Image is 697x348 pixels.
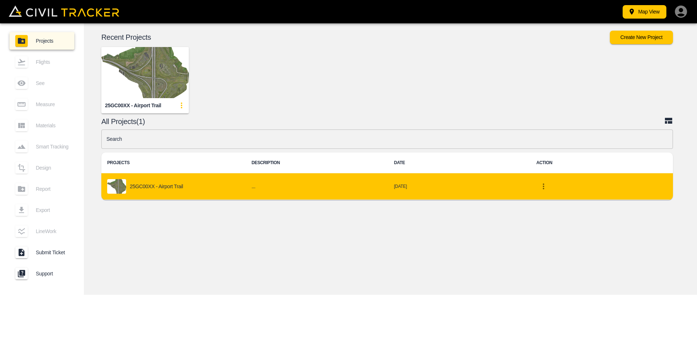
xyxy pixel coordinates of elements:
[246,152,388,173] th: DESCRIPTION
[388,152,531,173] th: DATE
[105,102,161,109] div: 25GC00XX - Airport Trail
[9,32,74,50] a: Projects
[107,179,126,194] img: project-image
[9,244,74,261] a: Submit Ticket
[101,34,610,40] p: Recent Projects
[36,271,69,277] span: Support
[252,182,382,191] h6: ...
[130,183,183,189] p: 25GC00XX - Airport Trail
[36,38,69,44] span: Projects
[388,173,531,200] td: [DATE]
[101,152,246,173] th: PROJECTS
[9,5,119,17] img: Civil Tracker
[623,5,666,19] button: Map View
[101,47,189,98] img: 25GC00XX - Airport Trail
[530,152,673,173] th: ACTION
[9,265,74,282] a: Support
[174,98,189,113] button: update-card-details
[36,250,69,255] span: Submit Ticket
[101,119,664,124] p: All Projects(1)
[610,31,673,44] button: Create New Project
[101,152,673,200] table: project-list-table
